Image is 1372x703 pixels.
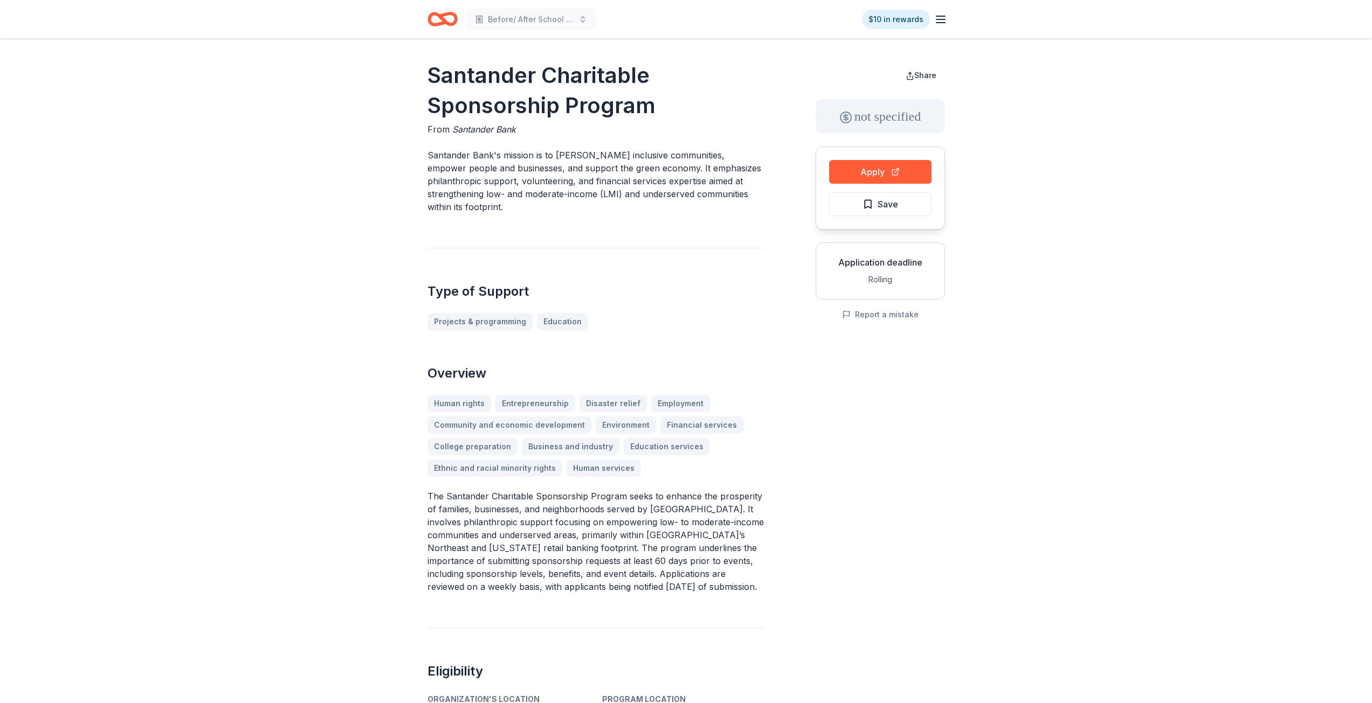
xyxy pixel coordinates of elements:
[842,308,919,321] button: Report a mistake
[488,13,574,26] span: Before/ After School Program
[466,9,596,30] button: Before/ After School Program
[914,71,936,80] span: Share
[816,99,945,134] div: not specified
[428,149,764,213] p: Santander Bank's mission is to [PERSON_NAME] inclusive communities, empower people and businesses...
[825,256,936,269] div: Application deadline
[428,6,458,32] a: Home
[428,663,764,680] h2: Eligibility
[862,10,930,29] a: $10 in rewards
[428,60,764,121] h1: Santander Charitable Sponsorship Program
[428,365,764,382] h2: Overview
[829,160,932,184] button: Apply
[825,273,936,286] div: Rolling
[897,65,945,86] button: Share
[878,197,898,211] span: Save
[452,124,516,135] span: Santander Bank
[829,192,932,216] button: Save
[537,313,588,330] a: Education
[428,123,764,136] div: From
[428,283,764,300] h2: Type of Support
[428,490,764,593] p: The Santander Charitable Sponsorship Program seeks to enhance the prosperity of families, busines...
[428,313,533,330] a: Projects & programming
